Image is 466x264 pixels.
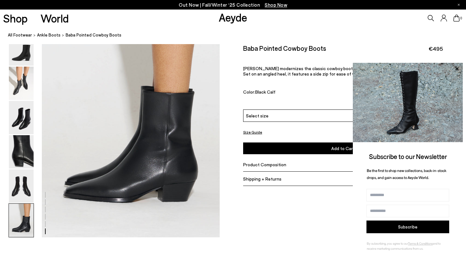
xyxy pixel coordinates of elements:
[9,204,34,237] img: Baba Pointed Cowboy Boots - Image 6
[8,27,466,44] nav: breadcrumb
[243,176,282,181] span: Shipping + Returns
[366,221,449,233] button: Subscribe
[243,89,413,96] div: Color:
[9,32,34,66] img: Baba Pointed Cowboy Boots - Image 1
[9,101,34,134] img: Baba Pointed Cowboy Boots - Image 3
[429,45,443,53] span: €495
[460,16,463,20] span: 0
[265,2,287,8] span: Navigate to /collections/new-in
[179,1,287,9] p: Out Now | Fall/Winter ‘25 Collection
[243,162,286,167] span: Product Composition
[66,32,121,38] span: Baba Pointed Cowboy Boots
[9,169,34,203] img: Baba Pointed Cowboy Boots - Image 5
[369,152,447,160] span: Subscribe to our Newsletter
[367,241,408,245] span: By subscribing, you agree to our
[367,168,446,180] span: Be the first to shop new collections, back-in-stock drops, and gain access to Aeyde World.
[3,13,28,24] a: Shop
[408,241,433,245] a: Terms & Conditions
[9,135,34,168] img: Baba Pointed Cowboy Boots - Image 4
[353,63,463,142] img: 2a6287a1333c9a56320fd6e7b3c4a9a9.jpg
[331,146,355,151] span: Add to Cart
[41,13,69,24] a: World
[453,15,460,22] a: 0
[37,32,61,38] a: ankle boots
[8,32,32,38] a: All Footwear
[243,142,443,154] button: Add to Cart
[246,112,269,119] span: Select size
[243,66,443,76] p: [PERSON_NAME] modernizes the classic cowboy boot with sleek contours and minimalist detailing. Se...
[219,10,247,24] a: Aeyde
[255,89,275,95] span: Black Calf
[9,67,34,100] img: Baba Pointed Cowboy Boots - Image 2
[37,32,61,37] span: ankle boots
[243,44,326,52] h2: Baba Pointed Cowboy Boots
[243,128,262,136] button: Size Guide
